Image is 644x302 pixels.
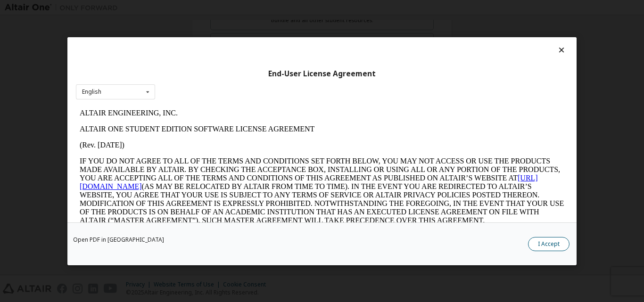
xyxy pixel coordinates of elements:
a: [URL][DOMAIN_NAME] [4,69,462,85]
p: IF YOU DO NOT AGREE TO ALL OF THE TERMS AND CONDITIONS SET FORTH BELOW, YOU MAY NOT ACCESS OR USE... [4,52,488,120]
p: ALTAIR ONE STUDENT EDITION SOFTWARE LICENSE AGREEMENT [4,20,488,28]
div: English [82,89,101,95]
p: ALTAIR ENGINEERING, INC. [4,4,488,12]
div: End-User License Agreement [76,69,568,78]
p: (Rev. [DATE]) [4,36,488,44]
a: Open PDF in [GEOGRAPHIC_DATA] [73,237,164,242]
button: I Accept [528,237,570,251]
p: This Altair One Student Edition Software License Agreement (“Agreement”) is between Altair Engine... [4,127,488,161]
